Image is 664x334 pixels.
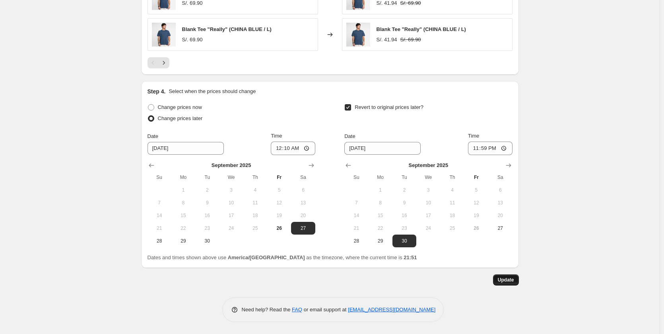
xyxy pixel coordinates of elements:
[171,171,195,184] th: Monday
[198,187,216,193] span: 2
[291,184,315,196] button: Saturday September 6 2025
[219,222,243,235] button: Wednesday September 24 2025
[171,235,195,247] button: Monday September 29 2025
[464,196,488,209] button: Friday September 12 2025
[198,212,216,219] span: 16
[148,87,166,95] h2: Step 4.
[270,200,288,206] span: 12
[222,212,240,219] span: 17
[419,200,437,206] span: 10
[198,238,216,244] span: 30
[419,174,437,181] span: We
[464,209,488,222] button: Friday September 19 2025
[175,187,192,193] span: 1
[270,225,288,231] span: 26
[291,222,315,235] button: Saturday September 27 2025
[267,209,291,222] button: Friday September 19 2025
[369,184,392,196] button: Monday September 1 2025
[443,200,461,206] span: 11
[148,142,224,155] input: 9/26/2025
[243,171,267,184] th: Thursday
[222,174,240,181] span: We
[372,238,389,244] span: 29
[344,222,368,235] button: Sunday September 21 2025
[404,254,417,260] b: 21:51
[355,104,423,110] span: Revert to original prices later?
[148,133,158,139] span: Date
[443,174,461,181] span: Th
[267,196,291,209] button: Friday September 12 2025
[348,212,365,219] span: 14
[158,57,169,68] button: Next
[392,222,416,235] button: Tuesday September 23 2025
[440,222,464,235] button: Thursday September 25 2025
[198,200,216,206] span: 9
[372,187,389,193] span: 1
[171,222,195,235] button: Monday September 22 2025
[344,209,368,222] button: Sunday September 14 2025
[392,171,416,184] th: Tuesday
[498,277,514,283] span: Update
[247,225,264,231] span: 25
[344,133,355,139] span: Date
[491,212,509,219] span: 20
[464,222,488,235] button: Today Friday September 26 2025
[372,174,389,181] span: Mo
[271,133,282,139] span: Time
[503,160,514,171] button: Show next month, October 2025
[419,225,437,231] span: 24
[148,196,171,209] button: Sunday September 7 2025
[294,174,312,181] span: Sa
[468,225,485,231] span: 26
[158,115,203,121] span: Change prices later
[419,212,437,219] span: 17
[175,200,192,206] span: 8
[468,142,513,155] input: 12:00
[396,212,413,219] span: 16
[151,212,168,219] span: 14
[377,36,397,44] div: S/. 41.94
[440,209,464,222] button: Thursday September 18 2025
[348,200,365,206] span: 7
[392,184,416,196] button: Tuesday September 2 2025
[175,225,192,231] span: 22
[148,171,171,184] th: Sunday
[392,209,416,222] button: Tuesday September 16 2025
[348,307,435,313] a: [EMAIL_ADDRESS][DOMAIN_NAME]
[271,142,315,155] input: 12:00
[491,187,509,193] span: 6
[198,174,216,181] span: Tu
[464,171,488,184] th: Friday
[344,235,368,247] button: Sunday September 28 2025
[294,200,312,206] span: 13
[151,238,168,244] span: 28
[294,187,312,193] span: 6
[270,212,288,219] span: 19
[396,187,413,193] span: 2
[392,235,416,247] button: Tuesday September 30 2025
[219,184,243,196] button: Wednesday September 3 2025
[396,225,413,231] span: 23
[151,174,168,181] span: Su
[372,225,389,231] span: 22
[195,196,219,209] button: Tuesday September 9 2025
[443,187,461,193] span: 4
[270,174,288,181] span: Fr
[171,196,195,209] button: Monday September 8 2025
[151,225,168,231] span: 21
[377,26,466,32] span: Blank Tee "Really" (CHINA BLUE / L)
[247,212,264,219] span: 18
[267,184,291,196] button: Friday September 5 2025
[369,209,392,222] button: Monday September 15 2025
[219,209,243,222] button: Wednesday September 17 2025
[195,222,219,235] button: Tuesday September 23 2025
[440,196,464,209] button: Thursday September 11 2025
[243,184,267,196] button: Thursday September 4 2025
[416,196,440,209] button: Wednesday September 10 2025
[158,104,202,110] span: Change prices now
[219,171,243,184] th: Wednesday
[488,222,512,235] button: Saturday September 27 2025
[372,212,389,219] span: 15
[146,160,157,171] button: Show previous month, August 2025
[348,238,365,244] span: 28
